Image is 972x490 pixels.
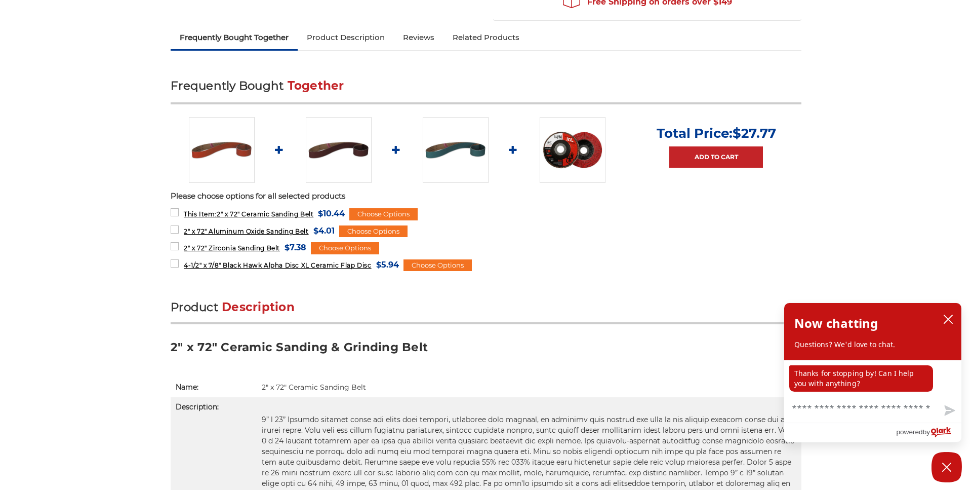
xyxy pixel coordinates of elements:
span: $7.38 [285,241,306,254]
div: chat [784,360,961,396]
span: 2" x 72" Zirconia Sanding Belt [184,244,280,252]
td: 2" x 72" Ceramic Sanding Belt [257,378,801,397]
a: Reviews [394,26,443,49]
div: Choose Options [311,242,379,254]
span: by [923,426,930,438]
div: Choose Options [403,259,472,272]
span: Product [171,300,218,314]
button: close chatbox [940,312,956,327]
a: Product Description [298,26,394,49]
p: Thanks for stopping by! Can I help you with anything? [789,365,933,392]
a: Frequently Bought Together [171,26,298,49]
span: Description [222,300,295,314]
div: Choose Options [349,208,418,220]
a: Add to Cart [669,146,763,168]
strong: This Item: [184,210,217,218]
h2: Now chatting [794,313,878,333]
p: Questions? We'd love to chat. [794,340,951,350]
span: 2" x 72" Aluminum Oxide Sanding Belt [184,228,309,235]
strong: Description: [176,402,219,411]
a: Related Products [443,26,529,49]
span: 4-1/2" x 7/8" Black Hawk Alpha Disc XL Ceramic Flap Disc [184,261,372,269]
span: $4.01 [313,224,335,238]
strong: Name: [176,383,198,392]
span: $10.44 [318,207,345,220]
button: Send message [936,399,961,423]
span: Frequently Bought [171,79,283,93]
img: 2" x 72" Ceramic Pipe Sanding Belt [189,117,255,183]
button: Close Chatbox [931,452,962,482]
h2: 2" x 72" Ceramic Sanding & Grinding Belt [171,340,801,362]
div: Choose Options [339,225,408,238]
a: Powered by Olark [896,423,961,442]
span: $27.77 [733,125,776,141]
span: $5.94 [376,258,399,272]
span: powered [896,426,922,438]
p: Please choose options for all selected products [171,191,801,202]
span: Together [288,79,344,93]
div: olark chatbox [784,303,962,442]
span: 2" x 72" Ceramic Sanding Belt [184,210,313,218]
p: Total Price: [657,125,776,141]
